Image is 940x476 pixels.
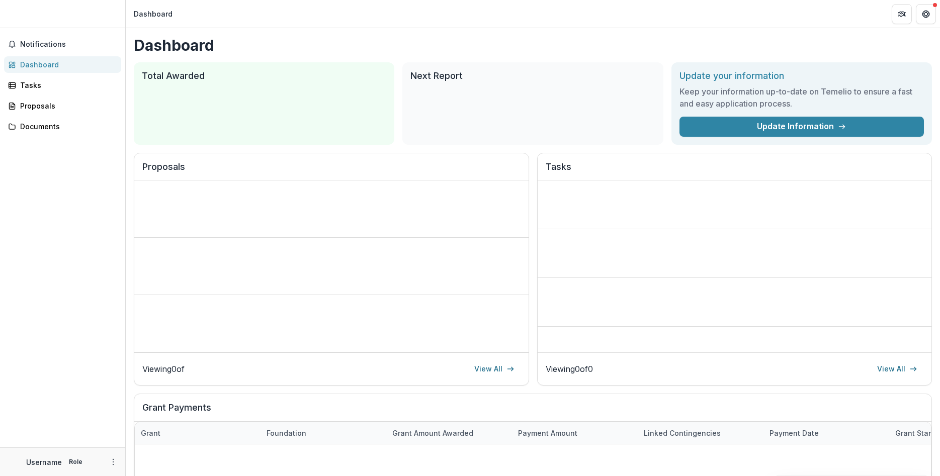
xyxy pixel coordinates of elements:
span: Notifications [20,40,117,49]
button: Notifications [4,36,121,52]
p: Viewing 0 of [142,363,185,375]
h3: Keep your information up-to-date on Temelio to ensure a fast and easy application process. [679,85,924,110]
div: Tasks [20,80,113,90]
a: Dashboard [4,56,121,73]
a: Proposals [4,98,121,114]
h2: Update your information [679,70,924,81]
div: Documents [20,121,113,132]
a: Documents [4,118,121,135]
div: Dashboard [20,59,113,70]
button: Partners [892,4,912,24]
button: Get Help [916,4,936,24]
a: Update Information [679,117,924,137]
div: Proposals [20,101,113,111]
h2: Grant Payments [142,402,923,421]
h2: Total Awarded [142,70,386,81]
p: Username [26,457,62,467]
h1: Dashboard [134,36,932,54]
p: Viewing 0 of 0 [546,363,593,375]
a: View All [871,361,923,377]
a: View All [468,361,521,377]
h2: Next Report [410,70,655,81]
h2: Tasks [546,161,924,180]
a: Tasks [4,77,121,93]
nav: breadcrumb [130,7,177,21]
p: Role [66,457,86,466]
div: Dashboard [134,9,173,19]
h2: Proposals [142,161,521,180]
button: More [107,456,119,468]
